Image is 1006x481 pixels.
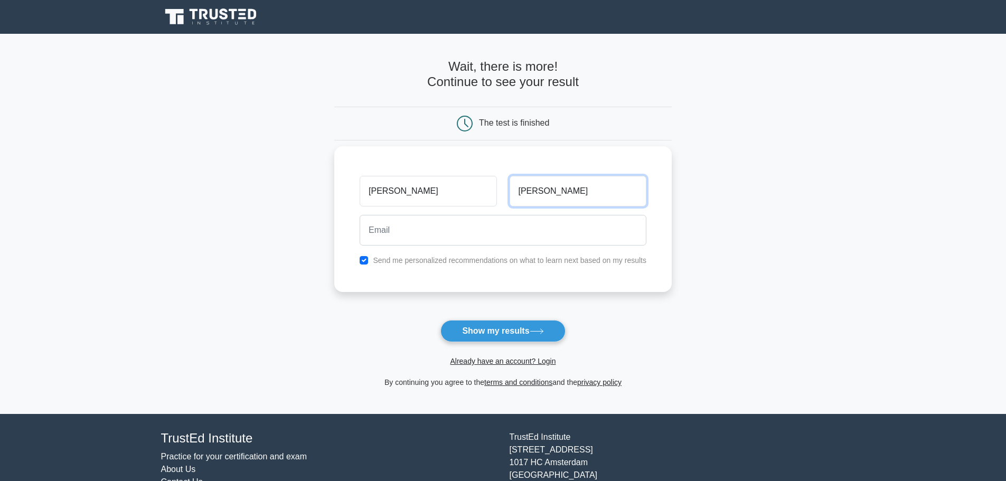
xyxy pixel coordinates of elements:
[440,320,565,342] button: Show my results
[484,378,552,386] a: terms and conditions
[328,376,678,389] div: By continuing you agree to the and the
[577,378,622,386] a: privacy policy
[161,465,196,474] a: About Us
[373,256,646,265] label: Send me personalized recommendations on what to learn next based on my results
[479,118,549,127] div: The test is finished
[360,176,496,206] input: First name
[360,215,646,246] input: Email
[161,452,307,461] a: Practice for your certification and exam
[161,431,497,446] h4: TrustEd Institute
[450,357,556,365] a: Already have an account? Login
[510,176,646,206] input: Last name
[334,59,672,90] h4: Wait, there is more! Continue to see your result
